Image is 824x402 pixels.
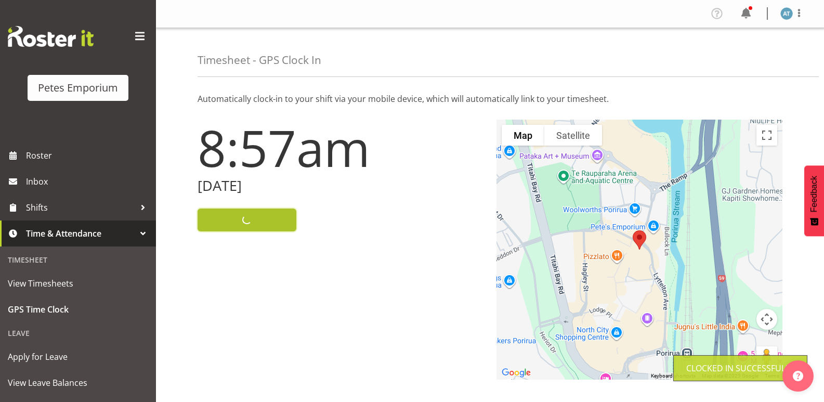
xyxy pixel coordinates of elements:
button: Toggle fullscreen view [756,125,777,146]
button: Keyboard shortcuts [651,372,696,380]
span: View Leave Balances [8,375,148,391]
div: Petes Emporium [38,80,118,96]
span: Feedback [809,176,819,212]
button: Feedback - Show survey [804,165,824,236]
h4: Timesheet - GPS Clock In [198,54,321,66]
img: help-xxl-2.png [793,371,803,381]
button: Show street map [502,125,544,146]
img: Rosterit website logo [8,26,94,47]
button: Show satellite imagery [544,125,602,146]
span: Shifts [26,200,135,215]
a: View Timesheets [3,270,153,296]
span: GPS Time Clock [8,302,148,317]
div: Leave [3,322,153,344]
p: Automatically clock-in to your shift via your mobile device, which will automatically link to you... [198,93,782,105]
span: Time & Attendance [26,226,135,241]
div: Timesheet [3,249,153,270]
img: alex-micheal-taniwha5364.jpg [780,7,793,20]
span: Apply for Leave [8,349,148,365]
button: Map camera controls [756,309,777,330]
span: View Timesheets [8,276,148,291]
a: Apply for Leave [3,344,153,370]
span: Roster [26,148,151,163]
img: Google [499,366,533,380]
h1: 8:57am [198,120,484,176]
a: View Leave Balances [3,370,153,396]
span: Inbox [26,174,151,189]
div: Clocked in Successfully [686,362,794,374]
a: Open this area in Google Maps (opens a new window) [499,366,533,380]
button: Drag Pegman onto the map to open Street View [756,346,777,367]
h2: [DATE] [198,178,484,194]
a: GPS Time Clock [3,296,153,322]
